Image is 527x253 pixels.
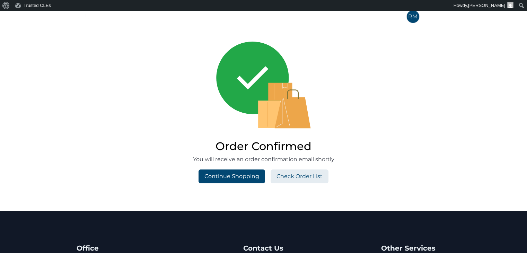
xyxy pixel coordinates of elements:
span: [PERSON_NAME] [468,3,505,8]
a: States [269,11,290,21]
a: Courses [232,11,258,21]
span: [PERSON_NAME] [422,12,475,21]
img: Trusted CLEs [52,11,135,22]
a: Check Order List [271,169,328,183]
a: Continue Shopping [199,169,265,183]
span: RM [407,10,419,23]
img: order confirmed [214,39,313,132]
a: Faculty [300,11,324,21]
h2: Order Confirmed [193,137,334,155]
p: You will receive an order confirmation email shortly [193,155,334,164]
a: Home [201,11,222,21]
